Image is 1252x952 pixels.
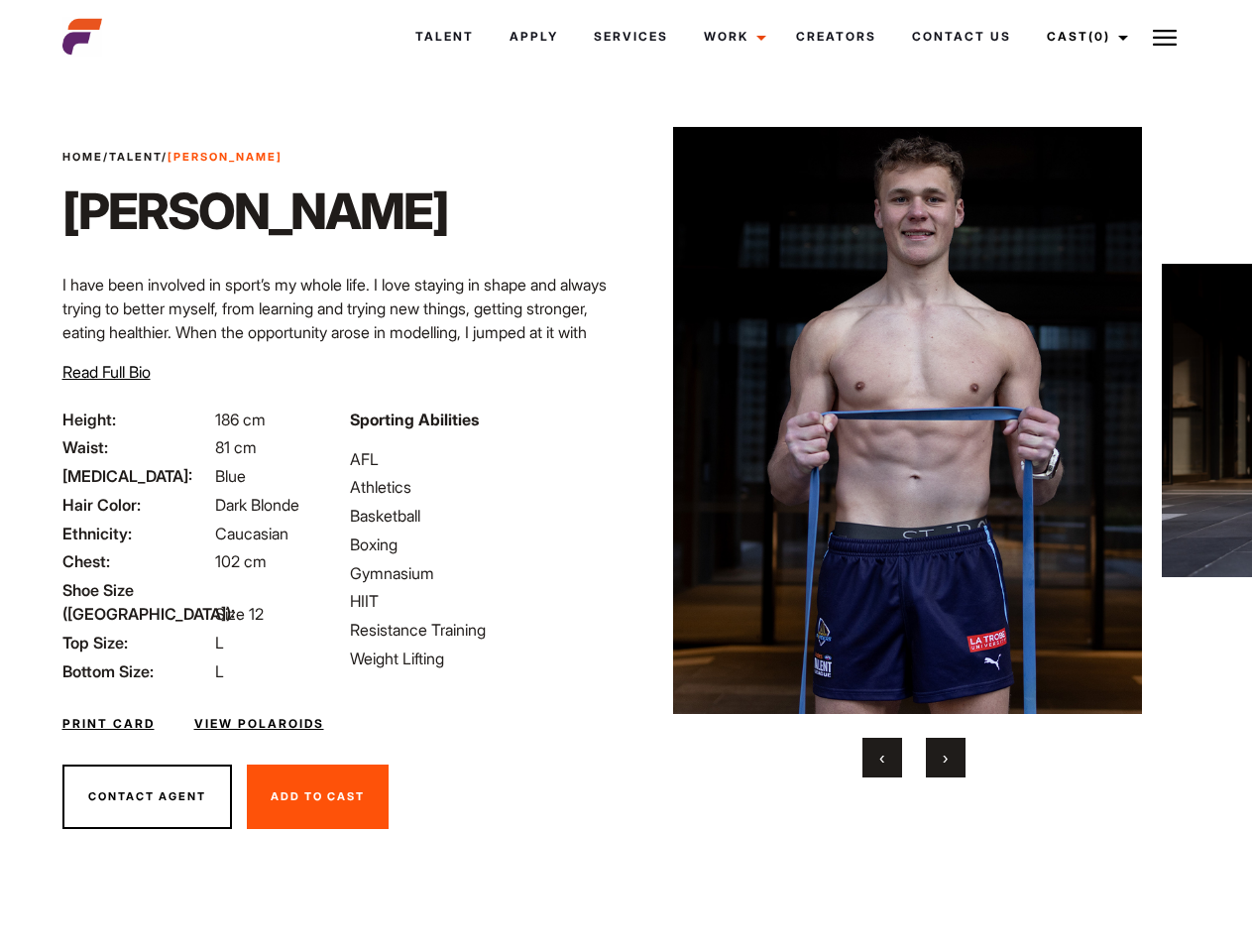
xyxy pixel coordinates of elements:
[62,715,155,733] a: Print Card
[215,524,288,543] span: Caucasian
[62,464,211,488] span: [MEDICAL_DATA]:
[168,150,283,164] strong: [PERSON_NAME]
[398,10,492,63] a: Talent
[62,273,615,463] p: I have been involved in sport’s my whole life. I love staying in shape and always trying to bette...
[492,10,576,63] a: Apply
[686,10,778,63] a: Work
[62,362,151,382] span: Read Full Bio
[215,437,257,457] span: 81 cm
[215,466,246,486] span: Blue
[943,748,948,768] span: Next
[350,589,614,613] li: HIIT
[62,493,211,517] span: Hair Color:
[894,10,1029,63] a: Contact Us
[350,647,614,670] li: Weight Lifting
[350,447,614,471] li: AFL
[1029,10,1140,63] a: Cast(0)
[271,789,365,803] span: Add To Cast
[62,150,103,164] a: Home
[62,17,102,57] img: cropped-aefm-brand-fav-22-square.png
[62,549,211,573] span: Chest:
[109,150,162,164] a: Talent
[778,10,894,63] a: Creators
[194,715,324,733] a: View Polaroids
[1153,26,1177,50] img: Burger icon
[247,765,389,830] button: Add To Cast
[215,551,267,571] span: 102 cm
[350,561,614,585] li: Gymnasium
[215,410,266,429] span: 186 cm
[62,149,283,166] span: / /
[62,765,232,830] button: Contact Agent
[576,10,686,63] a: Services
[215,604,264,624] span: Size 12
[62,181,448,241] h1: [PERSON_NAME]
[350,618,614,642] li: Resistance Training
[62,435,211,459] span: Waist:
[62,578,211,626] span: Shoe Size ([GEOGRAPHIC_DATA]):
[62,522,211,545] span: Ethnicity:
[879,748,884,768] span: Previous
[215,633,224,653] span: L
[62,659,211,683] span: Bottom Size:
[350,504,614,528] li: Basketball
[62,360,151,384] button: Read Full Bio
[215,661,224,681] span: L
[1088,29,1110,44] span: (0)
[350,410,479,429] strong: Sporting Abilities
[62,631,211,654] span: Top Size:
[350,475,614,499] li: Athletics
[62,408,211,431] span: Height:
[350,533,614,556] li: Boxing
[215,495,299,515] span: Dark Blonde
